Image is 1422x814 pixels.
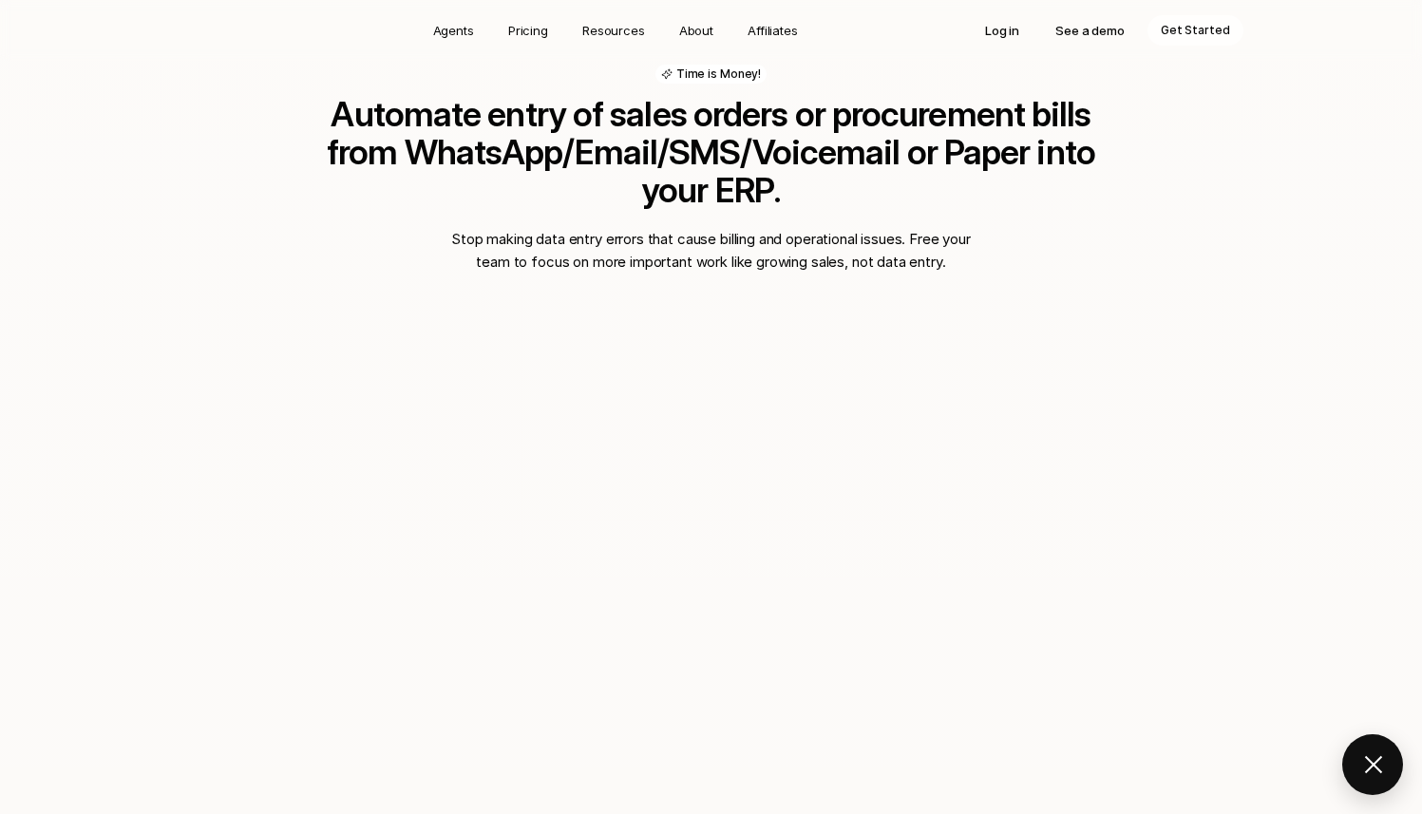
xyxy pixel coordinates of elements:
a: Resources [571,15,656,46]
p: Stop making data entry errors that cause billing and operational issues. Free your team to focus ... [446,228,977,274]
a: See a demo [1042,15,1138,46]
p: Agents [433,21,474,40]
p: Resources [582,21,645,40]
p: Affiliates [748,21,798,40]
p: Log in [985,21,1019,40]
a: Agents [422,15,485,46]
p: Time is Money! [676,66,761,82]
a: Get Started [1147,15,1243,46]
h2: Automate entry of sales orders or procurement bills from WhatsApp/Email/SMS/Voicemail or Paper in... [294,95,1129,209]
p: See a demo [1055,21,1125,40]
a: Log in [972,15,1033,46]
a: Pricing [497,15,559,46]
p: Get Started [1161,21,1230,40]
p: Pricing [508,21,548,40]
a: About [668,15,725,46]
iframe: Youtube Video [202,296,1221,766]
a: Affiliates [736,15,809,46]
p: About [679,21,713,40]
